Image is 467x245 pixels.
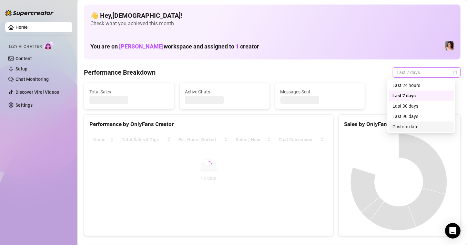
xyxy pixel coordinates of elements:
[89,120,328,129] div: Performance by OnlyFans Creator
[453,70,457,74] span: calendar
[84,68,156,77] h4: Performance Breakdown
[280,88,360,95] span: Messages Sent
[15,56,32,61] a: Content
[344,120,455,129] div: Sales by OnlyFans Creator
[15,77,49,82] a: Chat Monitoring
[89,88,169,95] span: Total Sales
[392,82,450,89] div: Last 24 hours
[389,101,454,111] div: Last 30 days
[397,68,457,77] span: Last 7 days
[445,41,454,50] img: Lauren
[90,11,454,20] h4: 👋 Hey, [DEMOGRAPHIC_DATA] !
[392,113,450,120] div: Last 90 days
[389,91,454,101] div: Last 7 days
[15,90,59,95] a: Discover Viral Videos
[236,43,239,50] span: 1
[90,43,259,50] h1: You are on workspace and assigned to creator
[5,10,54,16] img: logo-BBDzfeDw.svg
[392,102,450,110] div: Last 30 days
[119,43,164,50] span: [PERSON_NAME]
[9,44,42,50] span: Izzy AI Chatter
[389,80,454,91] div: Last 24 hours
[15,102,33,108] a: Settings
[392,92,450,99] div: Last 7 days
[44,41,54,50] img: AI Chatter
[392,123,450,130] div: Custom date
[389,122,454,132] div: Custom date
[445,223,461,239] div: Open Intercom Messenger
[15,25,28,30] a: Home
[389,111,454,122] div: Last 90 days
[90,20,454,27] span: Check what you achieved this month
[204,160,213,168] span: loading
[15,66,27,71] a: Setup
[185,88,264,95] span: Active Chats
